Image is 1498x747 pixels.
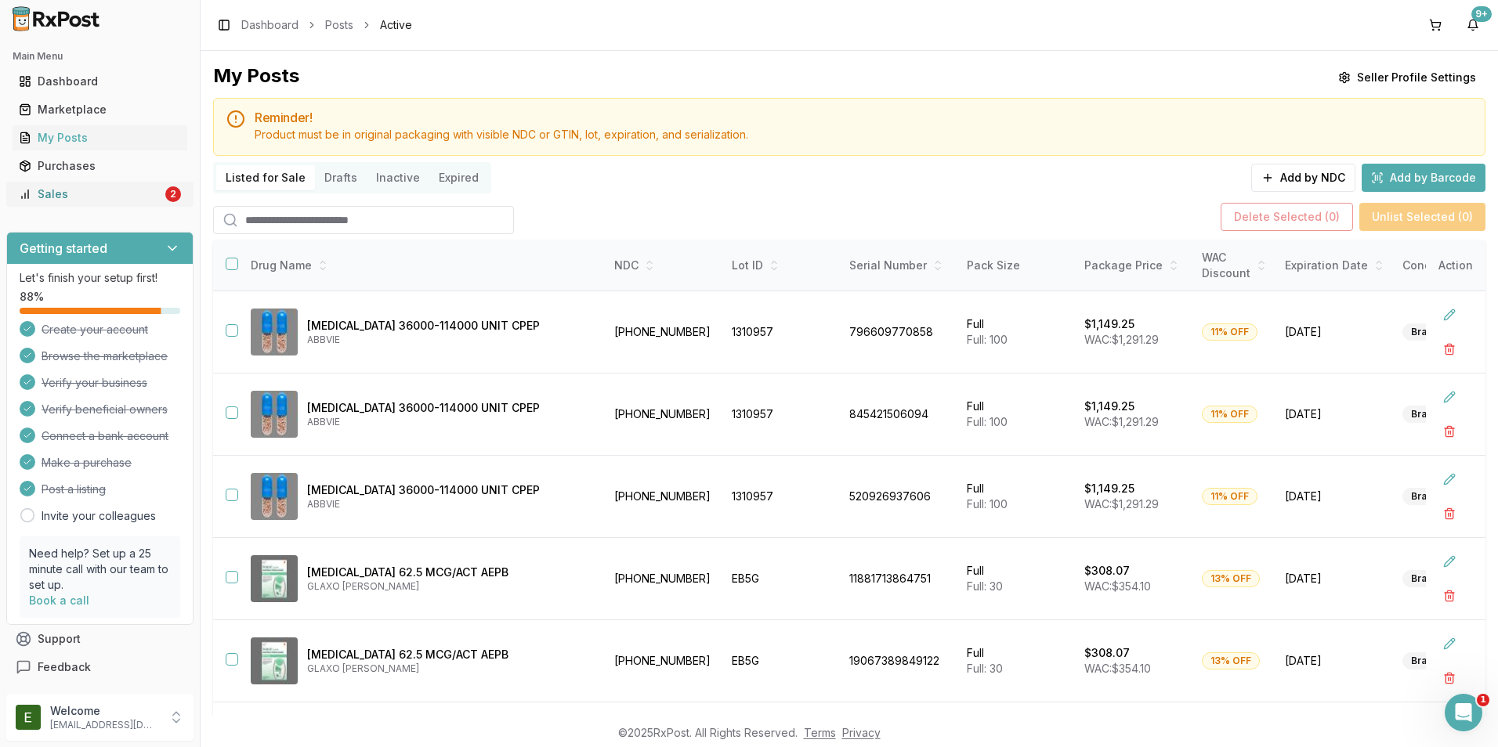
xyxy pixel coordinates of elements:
[307,482,592,498] p: [MEDICAL_DATA] 36000-114000 UNIT CPEP
[307,662,592,675] p: GLAXO [PERSON_NAME]
[1435,465,1464,493] button: Edit
[967,662,1003,675] span: Full: 30
[251,258,592,273] div: Drug Name
[307,647,592,662] p: [MEDICAL_DATA] 62.5 MCG/ACT AEPB
[1402,406,1471,423] div: Brand New
[967,497,1008,511] span: Full: 100
[20,289,44,305] span: 88 %
[1329,63,1485,92] button: Seller Profile Settings
[20,239,107,258] h3: Getting started
[251,473,298,520] img: Creon 36000-114000 UNIT CPEP
[957,373,1075,456] td: Full
[13,50,187,63] h2: Main Menu
[1084,415,1159,428] span: WAC: $1,291.29
[605,291,722,373] td: [PHONE_NUMBER]
[307,318,592,334] p: [MEDICAL_DATA] 36000-114000 UNIT CPEP
[50,703,159,719] p: Welcome
[1435,417,1464,446] button: Delete
[42,322,148,337] span: Create your account
[1285,324,1384,340] span: [DATE]
[1202,488,1257,505] div: 11% OFF
[1202,570,1260,587] div: 13% OFF
[241,17,412,33] nav: breadcrumb
[42,482,106,497] span: Post a listing
[1402,323,1471,341] div: Brand New
[251,637,298,684] img: Incruse Ellipta 62.5 MCG/ACT AEPB
[367,165,429,190] button: Inactive
[307,498,592,511] p: ABBVIE
[605,456,722,538] td: [PHONE_NUMBER]
[50,719,159,731] p: [EMAIL_ADDRESS][DOMAIN_NAME]
[241,17,299,33] a: Dashboard
[1084,258,1183,273] div: Package Price
[42,375,147,391] span: Verify your business
[19,102,181,117] div: Marketplace
[1435,547,1464,576] button: Edit
[42,428,168,444] span: Connect a bank account
[967,415,1008,428] span: Full: 100
[165,186,181,202] div: 2
[605,620,722,702] td: [PHONE_NUMBER]
[42,455,132,471] span: Make a purchase
[307,400,592,416] p: [MEDICAL_DATA] 36000-114000 UNIT CPEP
[957,538,1075,620] td: Full
[325,17,353,33] a: Posts
[1285,258,1384,273] div: Expiration Date
[1285,571,1384,586] span: [DATE]
[38,659,91,675] span: Feedback
[19,130,181,146] div: My Posts
[42,508,156,524] a: Invite your colleagues
[16,705,41,730] img: User avatar
[29,594,89,607] a: Book a call
[307,565,592,580] p: [MEDICAL_DATA] 62.5 MCG/ACT AEPB
[6,625,194,653] button: Support
[6,6,107,31] img: RxPost Logo
[1435,383,1464,411] button: Edit
[722,456,840,538] td: 1310957
[1435,664,1464,692] button: Delete
[1435,630,1464,658] button: Edit
[1202,652,1260,669] div: 13% OFF
[1435,500,1464,528] button: Delete
[840,620,957,702] td: 19067389849122
[1084,481,1134,496] p: $1,149.25
[605,538,722,620] td: [PHONE_NUMBER]
[1477,694,1489,706] span: 1
[13,152,187,180] a: Purchases
[20,270,180,286] p: Let's finish your setup first!
[429,165,488,190] button: Expired
[6,153,194,179] button: Purchases
[6,97,194,122] button: Marketplace
[13,124,187,152] a: My Posts
[722,538,840,620] td: EB5G
[614,258,713,273] div: NDC
[1362,164,1485,192] button: Add by Barcode
[1285,489,1384,504] span: [DATE]
[1202,250,1266,281] div: WAC Discount
[29,546,171,593] p: Need help? Set up a 25 minute call with our team to set up.
[840,291,957,373] td: 796609770858
[251,391,298,438] img: Creon 36000-114000 UNIT CPEP
[19,186,162,202] div: Sales
[840,373,957,456] td: 845421506094
[849,258,948,273] div: Serial Number
[19,74,181,89] div: Dashboard
[380,17,412,33] span: Active
[842,726,881,739] a: Privacy
[1084,662,1151,675] span: WAC: $354.10
[1435,335,1464,363] button: Delete
[1084,399,1134,414] p: $1,149.25
[967,333,1008,346] span: Full: 100
[13,180,187,208] a: Sales2
[6,69,194,94] button: Dashboard
[255,127,1472,143] div: Product must be in original packaging with visible NDC or GTIN, lot, expiration, and serialization.
[722,373,840,456] td: 1310957
[42,402,168,417] span: Verify beneficial owners
[1084,579,1151,593] span: WAC: $354.10
[732,258,830,273] div: Lot ID
[307,580,592,593] p: GLAXO [PERSON_NAME]
[605,373,722,456] td: [PHONE_NUMBER]
[1202,323,1257,341] div: 11% OFF
[13,96,187,124] a: Marketplace
[1202,406,1257,423] div: 11% OFF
